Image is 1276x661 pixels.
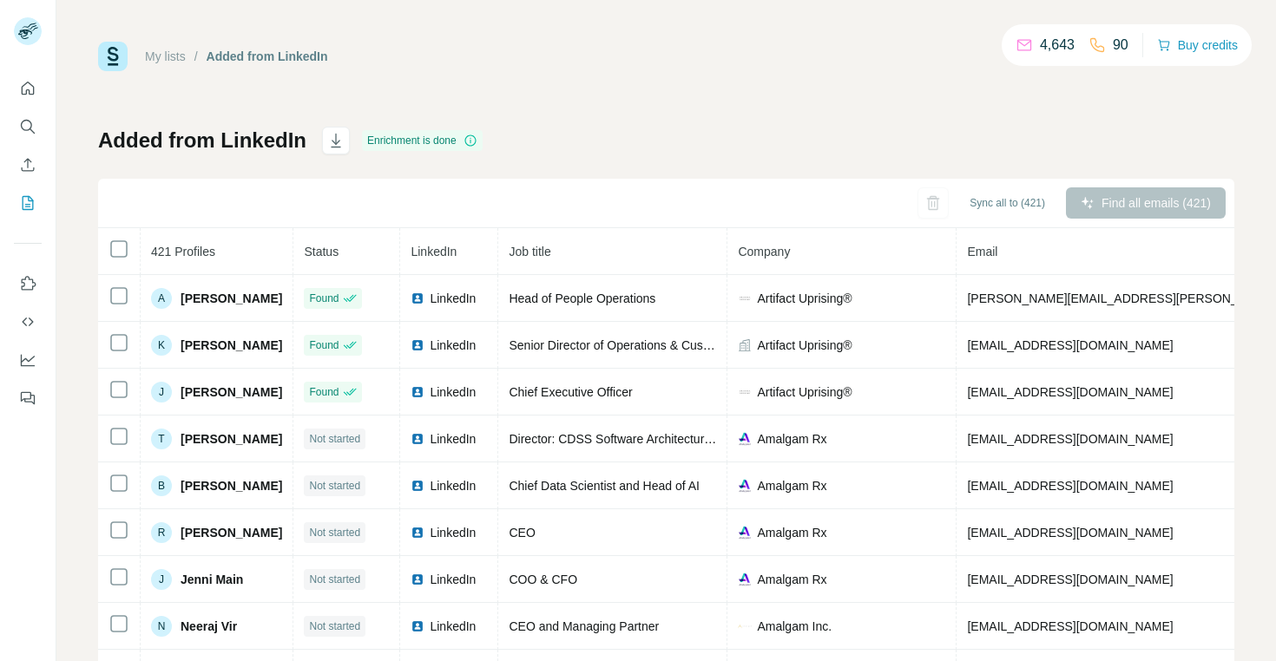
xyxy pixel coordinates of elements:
div: A [151,288,172,309]
span: Jenni Main [181,571,243,588]
span: [EMAIL_ADDRESS][DOMAIN_NAME] [967,432,1173,446]
span: LinkedIn [411,245,457,259]
span: LinkedIn [430,524,476,541]
button: Quick start [14,73,42,104]
img: LinkedIn logo [411,338,424,352]
span: LinkedIn [430,430,476,448]
span: [PERSON_NAME] [181,290,282,307]
span: LinkedIn [430,337,476,354]
span: CEO [509,526,535,540]
img: LinkedIn logo [411,526,424,540]
p: 4,643 [1040,35,1075,56]
span: Amalgam Inc. [757,618,832,635]
span: Not started [309,431,360,447]
button: Search [14,111,42,142]
span: Neeraj Vir [181,618,237,635]
span: Artifact Uprising® [757,383,852,401]
div: J [151,382,172,402]
div: J [151,569,172,590]
span: LinkedIn [430,290,476,307]
h1: Added from LinkedIn [98,127,306,154]
span: LinkedIn [430,477,476,494]
span: LinkedIn [430,618,476,635]
img: company-logo [738,526,752,540]
div: N [151,616,172,637]
span: Found [309,337,339,353]
div: R [151,522,172,543]
button: Dashboard [14,344,42,376]
span: LinkedIn [430,383,476,401]
span: Not started [309,478,360,494]
span: Email [967,245,997,259]
span: Sync all to (421) [970,195,1045,211]
img: company-logo [738,479,752,493]
img: company-logo [738,432,752,446]
img: Surfe Logo [98,42,128,71]
button: Buy credits [1157,33,1238,57]
div: Enrichment is done [362,130,483,151]
button: Enrich CSV [14,149,42,180]
span: [EMAIL_ADDRESS][DOMAIN_NAME] [967,619,1173,633]
span: [PERSON_NAME] [181,477,282,494]
p: 90 [1113,35,1128,56]
div: K [151,335,172,356]
img: LinkedIn logo [411,619,424,633]
img: company-logo [738,385,752,399]
span: Director: CDSS Software Architecture and Clinical Advisor [509,432,820,446]
span: [PERSON_NAME] [181,337,282,354]
span: [PERSON_NAME] [181,383,282,401]
span: Amalgam Rx [757,430,826,448]
img: LinkedIn logo [411,479,424,493]
div: T [151,429,172,449]
img: LinkedIn logo [411,573,424,586]
span: CEO and Managing Partner [509,619,659,633]
span: Chief Data Scientist and Head of AI [509,479,699,493]
span: [EMAIL_ADDRESS][DOMAIN_NAME] [967,338,1173,352]
span: [PERSON_NAME] [181,524,282,541]
span: Artifact Uprising® [757,290,852,307]
img: LinkedIn logo [411,291,424,305]
span: [EMAIL_ADDRESS][DOMAIN_NAME] [967,526,1173,540]
img: company-logo [738,573,752,586]
span: Amalgam Rx [757,477,826,494]
span: Status [304,245,339,259]
span: COO & CFO [509,573,577,586]
img: LinkedIn logo [411,432,424,446]
span: Found [309,291,339,306]
span: [EMAIL_ADDRESS][DOMAIN_NAME] [967,385,1173,399]
button: Use Surfe on LinkedIn [14,268,42,299]
span: [PERSON_NAME] [181,430,282,448]
a: My lists [145,49,186,63]
span: Not started [309,525,360,540]
div: B [151,475,172,496]
span: Artifact Uprising® [757,337,852,354]
button: Use Surfe API [14,306,42,337]
span: Found [309,384,339,400]
span: Company [738,245,790,259]
span: 421 Profiles [151,245,215,259]
span: Job title [509,245,550,259]
span: Senior Director of Operations & Customer Experience [509,338,798,352]
span: LinkedIn [430,571,476,588]
span: Not started [309,618,360,634]
span: Chief Executive Officer [509,385,632,399]
button: My lists [14,187,42,219]
img: LinkedIn logo [411,385,424,399]
span: Head of People Operations [509,291,655,305]
img: company-logo [738,291,752,305]
button: Sync all to (421) [957,190,1057,216]
span: [EMAIL_ADDRESS][DOMAIN_NAME] [967,479,1173,493]
span: Amalgam Rx [757,571,826,588]
button: Feedback [14,383,42,414]
span: Amalgam Rx [757,524,826,541]
div: Added from LinkedIn [207,48,328,65]
span: Not started [309,572,360,587]
li: / [194,48,198,65]
span: [EMAIL_ADDRESS][DOMAIN_NAME] [967,573,1173,586]
img: company-logo [738,619,752,633]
